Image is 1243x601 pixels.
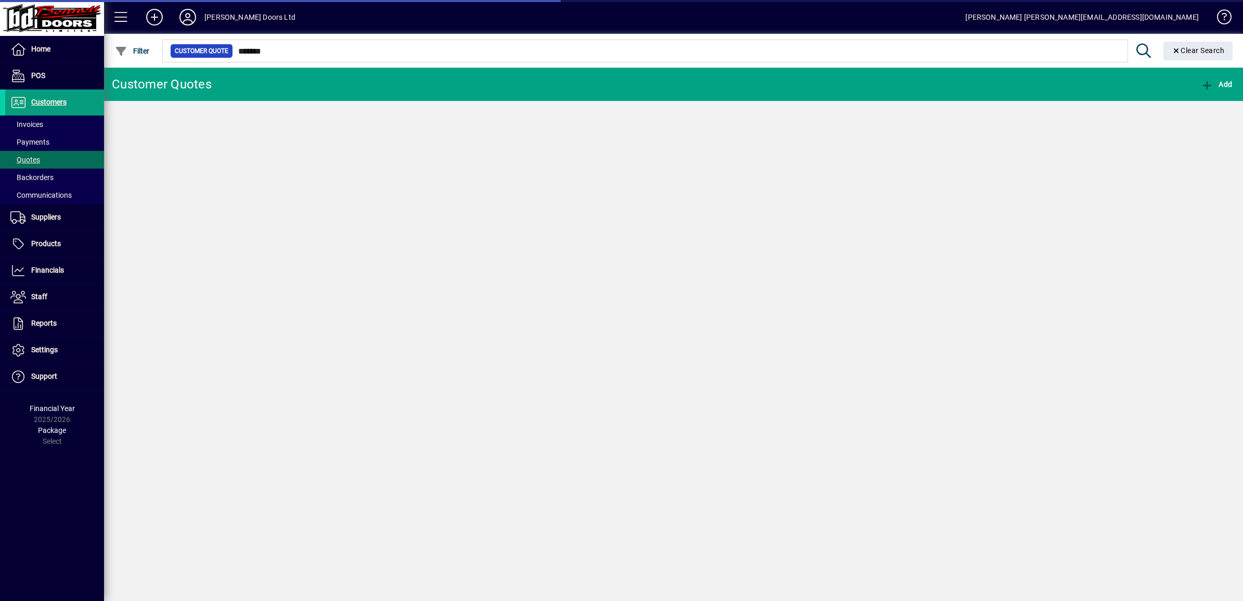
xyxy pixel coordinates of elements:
a: Staff [5,284,104,310]
button: Clear [1163,42,1233,60]
span: Staff [31,292,47,301]
a: Settings [5,337,104,363]
span: Filter [115,47,150,55]
span: Backorders [10,173,54,182]
a: Support [5,364,104,390]
span: Products [31,239,61,248]
span: Reports [31,319,57,327]
a: Payments [5,133,104,151]
span: Customer Quote [175,46,228,56]
button: Add [1198,75,1235,94]
div: Customer Quotes [112,76,212,93]
span: Financial Year [30,404,75,413]
span: Quotes [10,156,40,164]
div: [PERSON_NAME] Doors Ltd [204,9,295,25]
span: Package [38,426,66,434]
span: Settings [31,346,58,354]
span: Customers [31,98,67,106]
a: Backorders [5,169,104,186]
span: Home [31,45,50,53]
a: Reports [5,311,104,337]
a: Quotes [5,151,104,169]
a: Products [5,231,104,257]
button: Add [138,8,171,27]
a: Communications [5,186,104,204]
a: Financials [5,258,104,284]
button: Filter [112,42,152,60]
a: POS [5,63,104,89]
span: Support [31,372,57,380]
span: POS [31,71,45,80]
a: Suppliers [5,204,104,231]
span: Clear Search [1172,46,1225,55]
a: Knowledge Base [1209,2,1230,36]
span: Add [1201,80,1232,88]
span: Payments [10,138,49,146]
a: Invoices [5,116,104,133]
span: Suppliers [31,213,61,221]
span: Financials [31,266,64,274]
span: Communications [10,191,72,199]
a: Home [5,36,104,62]
div: [PERSON_NAME] [PERSON_NAME][EMAIL_ADDRESS][DOMAIN_NAME] [965,9,1199,25]
button: Profile [171,8,204,27]
span: Invoices [10,120,43,129]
